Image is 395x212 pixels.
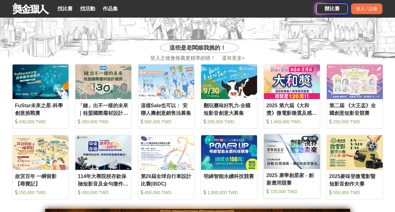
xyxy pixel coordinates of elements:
[204,102,255,116] div: 翻玩臺味好乳力-全國短影音創意大募集
[266,119,317,125] div: 1,460,000 TWD
[329,119,380,125] div: 250,000 TWD
[138,135,194,170] img: Cover Image
[15,173,66,187] div: 故宮百年 一瞬留影【尋寶記】
[141,189,192,196] div: 400,000 TWD
[75,135,131,170] img: Cover Image
[138,135,195,199] a: Cover Image第26屆全球自行車設計比賽(IBDC) 400,000 TWD
[78,102,129,116] div: 「鏈」出不一樣的未來｜桂盟國際廢材設計競賽
[329,189,380,196] div: 550,000 TWD
[329,102,380,116] div: 第二屆 《大王盃》全國創意短影音競賽
[201,135,257,199] a: Cover Image明緯智能永續科技競賽 1,000,000 TWD
[13,64,69,99] img: Cover Image
[15,102,66,116] div: FuStar未來之星-科學創意挑戰賽
[138,64,194,99] img: Cover Image
[15,119,66,125] div: 430,000 TWD
[266,188,317,195] div: 720,000 TWD
[75,64,132,129] a: Cover Image「鏈」出不一樣的未來｜桂盟國際廢材設計競賽 300,000 TWD
[141,102,192,116] div: 這樣Sale也可以： 安聯人壽創意銷售法募集
[201,135,257,170] img: Cover Image
[266,102,317,116] div: 2025 第六屆《大和獎》微電影徵選及感人實事分享
[326,135,383,199] a: Cover Image2025麥味登微電影暨短影音創作大賽 550,000 TWD
[78,119,129,125] div: 300,000 TWD
[204,173,255,187] div: 明緯智能永續科技競賽
[316,3,348,14] a: 辦比賽
[141,119,192,125] div: 500,000 TWD
[266,172,317,186] div: 2025 康寧創星家 - 創新應用競賽
[351,3,382,14] div: 登入 / 註冊
[15,189,66,196] div: 150,000 TWD
[264,134,320,198] a: Cover Image 收藏2025 康寧創星家 - 創新應用競賽 720,000 TWD
[78,173,129,187] div: 114年大專院校存款保險短影音及金句徵件活動
[141,173,192,187] div: 第26屆全球自行車設計比賽(IBDC)
[75,64,131,99] img: Cover Image
[13,135,69,170] img: Cover Image
[78,189,129,196] div: 260,000 TWD
[78,4,98,13] a: 找活動
[222,55,245,61] a: 還有更多>
[75,135,132,199] a: Cover Image114年大專院校存款保險短影音及金句徵件活動 260,000 TWD
[264,134,320,169] img: Cover Image
[150,54,216,62] span: 登入之後會推薦更精準的唷！
[327,135,383,170] img: Cover Image
[327,64,383,99] img: Cover Image
[100,4,120,13] a: 作品集
[326,64,383,129] a: Cover Image第二屆 《大王盃》全國創意短影音競賽 250,000 TWD
[204,189,255,196] div: 1,000,000 TWD
[201,64,257,129] a: Cover Image翻玩臺味好乳力-全國短影音創意大募集 200,000 TWD
[264,64,320,129] a: Cover Image2025 第六屆《大和獎》微電影徵選及感人實事分享 1,460,000 TWD
[12,64,69,129] a: Cover ImageFuStar未來之星-科學創意挑戰賽 430,000 TWD
[222,55,245,61] span: 還有更多 >
[169,44,226,52] span: 這些是老闆娘我挑的！
[12,135,69,199] a: Cover Image故宮百年 一瞬留影【尋寶記】 150,000 TWD
[201,64,257,99] img: Cover Image
[138,64,195,129] a: Cover Image這樣Sale也可以： 安聯人壽創意銷售法募集 500,000 TWD
[264,64,320,99] img: Cover Image
[329,173,380,187] div: 2025麥味登微電影暨短影音創作大賽
[307,137,316,141] span: 收藏
[55,4,75,13] a: 找比賽
[204,119,255,125] div: 200,000 TWD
